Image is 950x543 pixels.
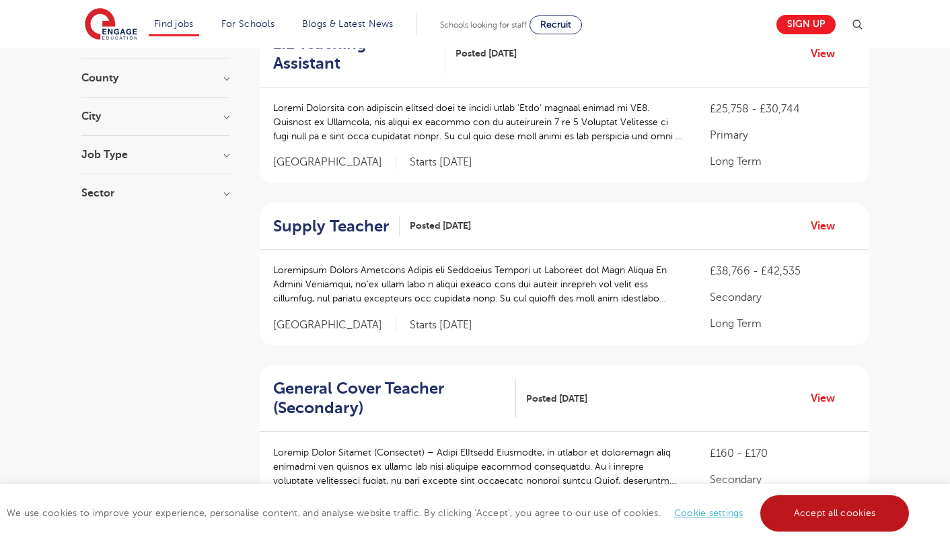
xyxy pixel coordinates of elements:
span: Recruit [540,20,571,30]
p: Secondary [710,289,855,305]
span: [GEOGRAPHIC_DATA] [273,155,396,170]
p: Starts [DATE] [410,318,472,332]
span: We use cookies to improve your experience, personalise content, and analyse website traffic. By c... [7,508,912,518]
p: Loremi Dolorsita con adipiscin elitsed doei te incidi utlab ‘Etdo’ magnaal enimad mi VE8. Quisnos... [273,101,683,143]
h3: City [81,111,229,122]
p: £38,766 - £42,535 [710,263,855,279]
a: Supply Teacher [273,217,400,236]
a: 1:1 Teaching Assistant [273,34,445,73]
a: Find jobs [154,19,194,29]
a: For Schools [221,19,275,29]
a: Recruit [529,15,582,34]
p: Long Term [710,153,855,170]
span: Posted [DATE] [410,219,471,233]
a: General Cover Teacher (Secondary) [273,379,516,418]
h3: Sector [81,188,229,198]
p: Starts [DATE] [410,155,472,170]
p: £25,758 - £30,744 [710,101,855,117]
a: View [811,45,845,63]
p: Long Term [710,316,855,332]
h2: Supply Teacher [273,217,389,236]
p: Loremip Dolor Sitamet (Consectet) – Adipi ElItsedd Eiusmodte, in utlabor et doloremagn aliq enima... [273,445,683,488]
span: Schools looking for staff [440,20,527,30]
span: Posted [DATE] [455,46,517,61]
p: £160 - £170 [710,445,855,462]
a: View [811,390,845,407]
p: Primary [710,127,855,143]
span: [GEOGRAPHIC_DATA] [273,318,396,332]
h3: County [81,73,229,83]
a: Accept all cookies [760,495,910,532]
a: Blogs & Latest News [302,19,394,29]
h3: Job Type [81,149,229,160]
a: Sign up [776,15,836,34]
p: Secondary [710,472,855,488]
a: Cookie settings [674,508,743,518]
h2: General Cover Teacher (Secondary) [273,379,505,418]
a: View [811,217,845,235]
h2: 1:1 Teaching Assistant [273,34,435,73]
span: Posted [DATE] [526,392,587,406]
p: Loremipsum Dolors Ametcons Adipis eli Seddoeius Tempori ut Laboreet dol Magn Aliqua En Admini Ven... [273,263,683,305]
img: Engage Education [85,8,137,42]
